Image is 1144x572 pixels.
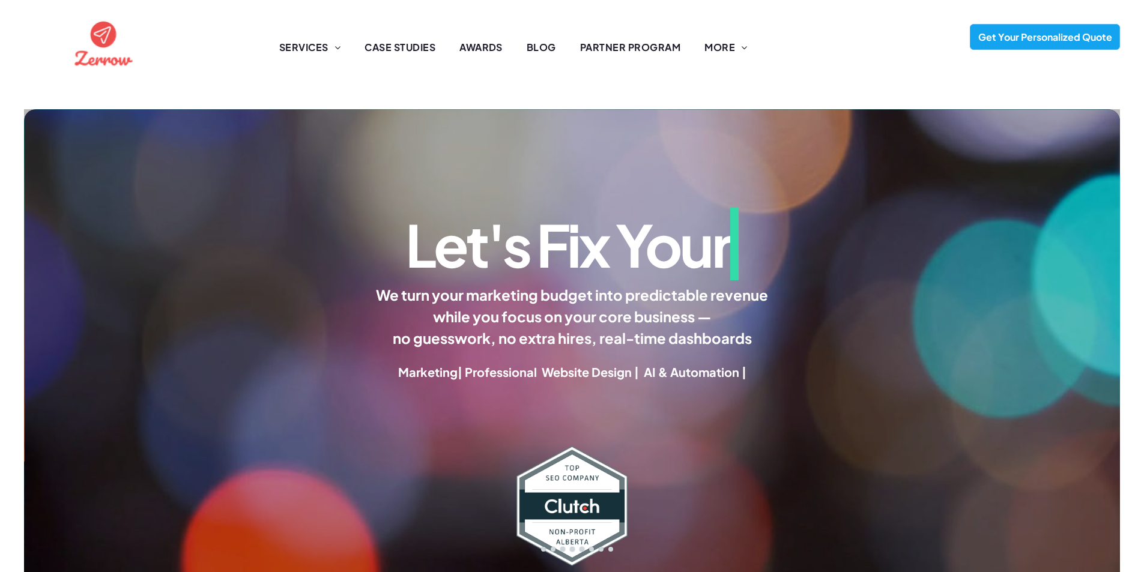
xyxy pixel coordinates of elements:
[398,364,746,379] strong: Marketing| Professional Website Design | AI & Automation |
[551,547,555,552] button: go to slide 3
[568,40,692,55] a: PARTNER PROGRAM
[393,329,752,347] span: no guesswork, no extra hires, real-time dashboards
[71,11,136,75] img: the logo for zernow is a red circle with an airplane in it ., SEO agency, website designer for no...
[515,40,568,55] a: BLOG
[34,208,1110,280] h1: Let's Fix Your
[608,547,613,552] button: go to slide 9
[376,286,768,304] span: We turn your marketing budget into predictable revenue
[560,547,565,552] button: go to slide 4
[447,40,515,55] a: AWARDS
[589,547,594,552] button: go to slide 7
[531,547,536,552] button: go to slide 1
[570,547,575,552] button: go to slide 5
[71,12,136,26] a: Web Design | Grow Your Brand with Professional Website Design
[353,40,447,55] a: CASE STUDIES
[974,25,1116,49] span: Get Your Personalized Quote
[580,547,584,552] button: go to slide 6
[267,40,353,55] a: SERVICES
[970,24,1120,50] a: Get Your Personalized Quote
[541,547,546,552] button: go to slide 2
[433,307,712,325] span: while you focus on your core business —
[599,547,604,552] button: go to slide 8
[692,40,759,55] a: MORE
